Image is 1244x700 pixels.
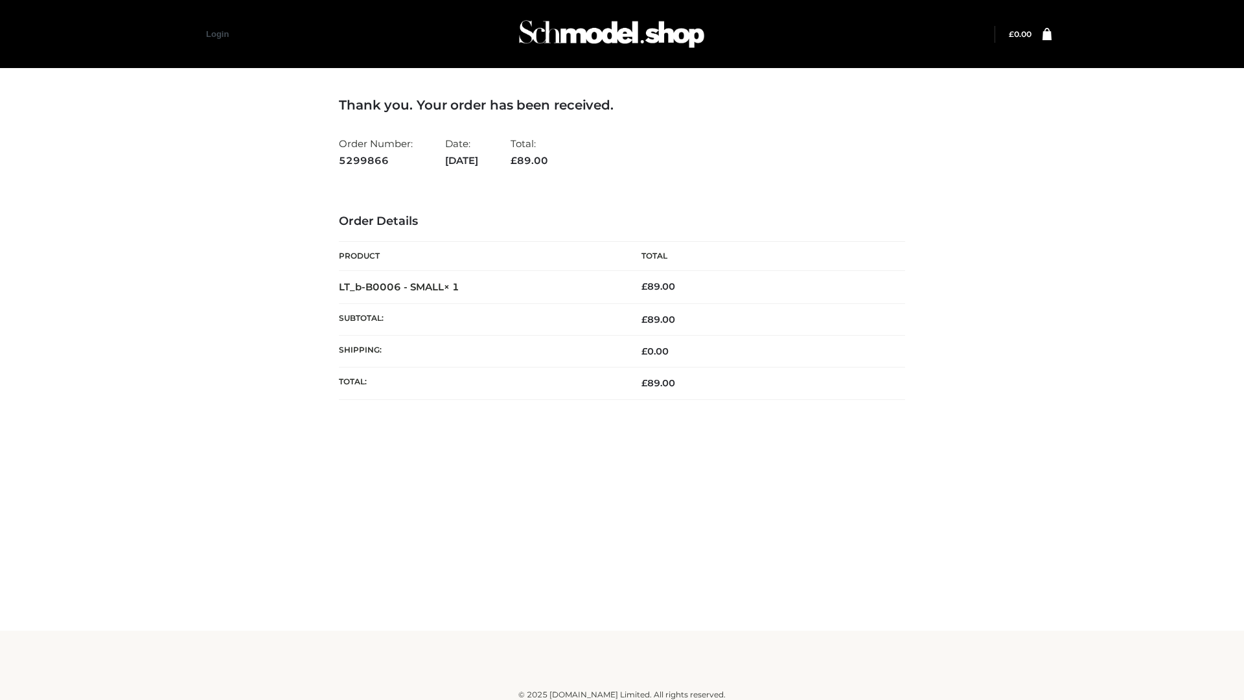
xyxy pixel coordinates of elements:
strong: [DATE] [445,152,478,169]
img: Schmodel Admin 964 [514,8,709,60]
span: 89.00 [641,314,675,325]
a: £0.00 [1009,29,1031,39]
li: Order Number: [339,132,413,172]
th: Product [339,242,622,271]
th: Subtotal: [339,303,622,335]
bdi: 0.00 [1009,29,1031,39]
h3: Order Details [339,215,905,229]
bdi: 89.00 [641,281,675,292]
th: Total: [339,367,622,399]
a: Login [206,29,229,39]
span: £ [641,314,647,325]
li: Total: [511,132,548,172]
th: Shipping: [339,336,622,367]
span: £ [641,377,647,389]
span: £ [1009,29,1014,39]
span: 89.00 [641,377,675,389]
strong: × 1 [444,281,459,293]
strong: 5299866 [339,152,413,169]
span: £ [641,281,647,292]
strong: LT_b-B0006 - SMALL [339,281,459,293]
span: £ [641,345,647,357]
span: £ [511,154,517,167]
bdi: 0.00 [641,345,669,357]
th: Total [622,242,905,271]
h3: Thank you. Your order has been received. [339,97,905,113]
li: Date: [445,132,478,172]
span: 89.00 [511,154,548,167]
